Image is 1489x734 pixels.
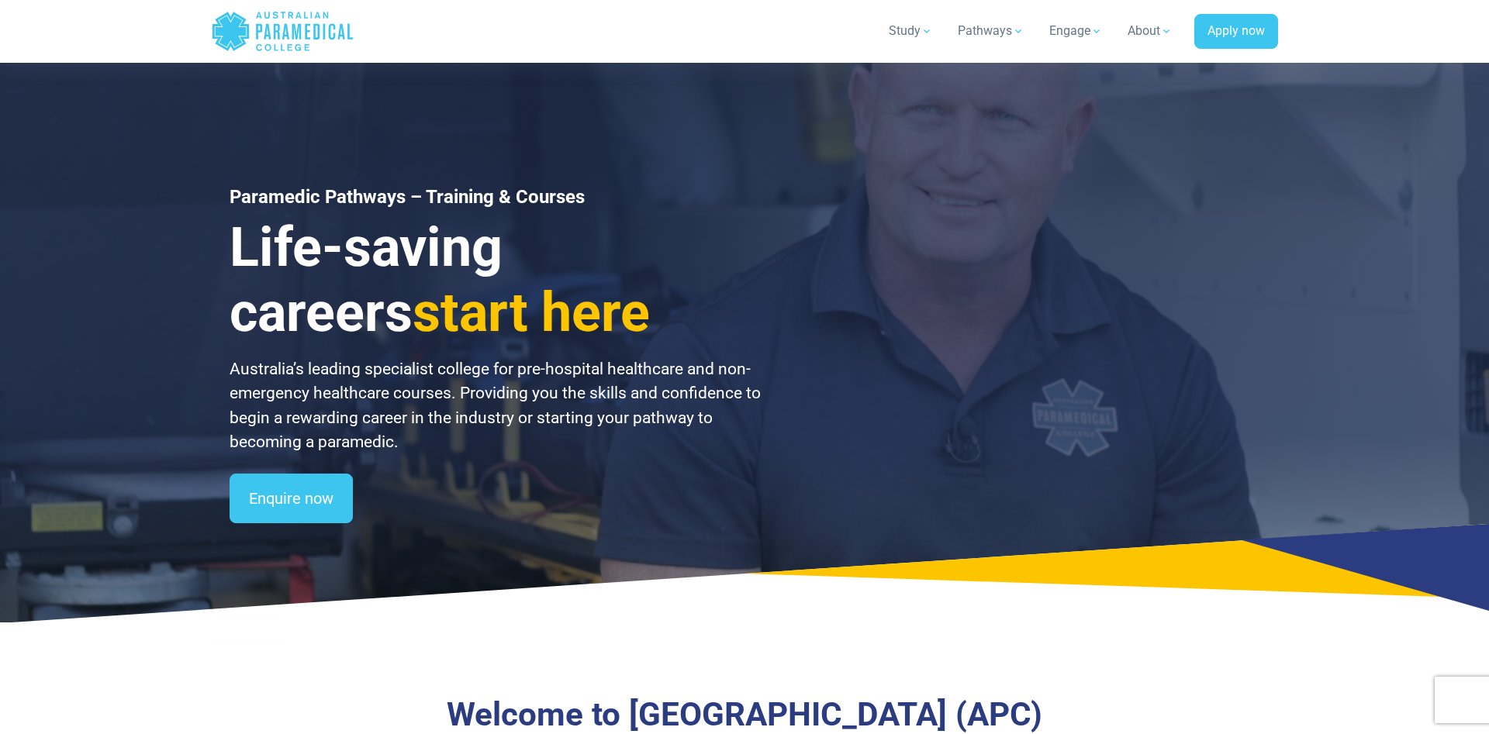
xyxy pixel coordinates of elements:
[230,186,763,208] h1: Paramedic Pathways – Training & Courses
[1118,9,1182,53] a: About
[413,281,650,344] span: start here
[230,474,353,523] a: Enquire now
[230,357,763,455] p: Australia’s leading specialist college for pre-hospital healthcare and non-emergency healthcare c...
[948,9,1034,53] a: Pathways
[879,9,942,53] a: Study
[1194,14,1278,50] a: Apply now
[230,215,763,345] h3: Life-saving careers
[211,6,354,57] a: Australian Paramedical College
[1040,9,1112,53] a: Engage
